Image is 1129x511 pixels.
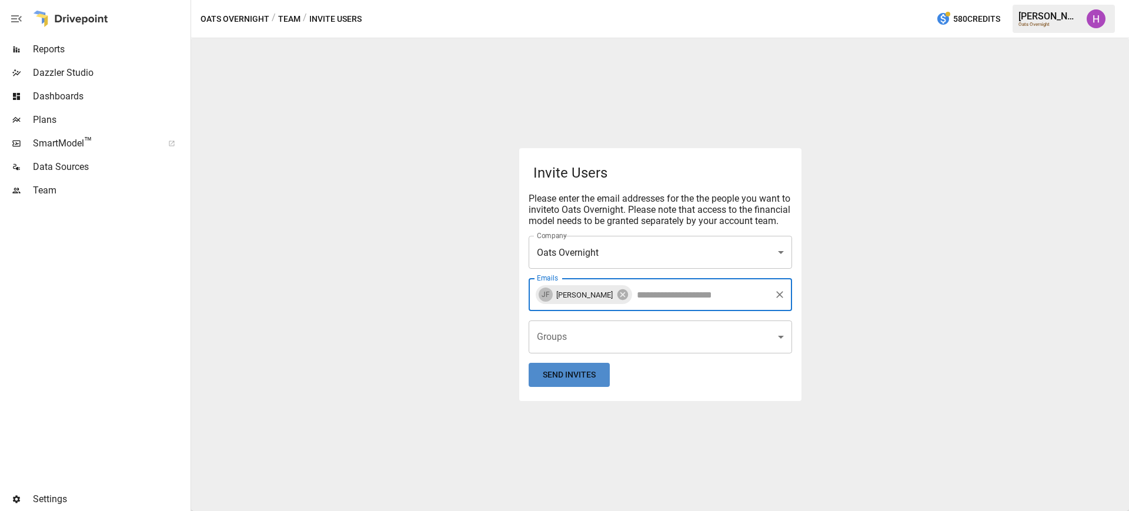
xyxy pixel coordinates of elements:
div: Oats Overnight [529,236,792,269]
span: SmartModel [33,136,155,151]
div: JF [539,288,553,302]
span: Dashboards [33,89,188,103]
div: Oats Overnight [1018,22,1080,27]
label: Emails [537,273,558,283]
label: Company [537,231,567,241]
span: Data Sources [33,160,188,174]
span: [PERSON_NAME] [549,288,620,302]
div: / [272,12,276,26]
span: Settings [33,492,188,506]
span: Dazzler Studio [33,66,188,80]
p: Invite Users [533,162,792,183]
button: Harry Antonio [1080,2,1113,35]
span: Team [33,183,188,198]
button: Oats Overnight [201,12,269,26]
span: 580 Credits [953,12,1000,26]
button: Clear [771,286,788,303]
button: 580Credits [931,8,1005,30]
span: ™ [84,135,92,149]
div: JF[PERSON_NAME] [536,285,632,304]
img: Harry Antonio [1087,9,1105,28]
span: Reports [33,42,188,56]
button: Send Invites [529,363,610,387]
button: Team [278,12,300,26]
div: / [303,12,307,26]
span: Plans [33,113,188,127]
div: Please enter the email addresses for the the people you want to invite to Oats Overnight . Please... [529,193,792,226]
div: [PERSON_NAME] [1018,11,1080,22]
